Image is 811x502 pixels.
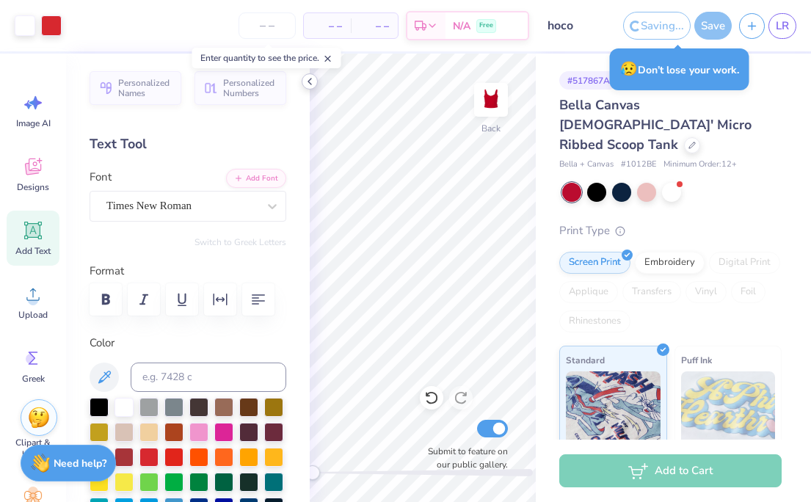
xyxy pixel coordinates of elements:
div: Enter quantity to see the price. [192,48,341,68]
span: Bella Canvas [DEMOGRAPHIC_DATA]' Micro Ribbed Scoop Tank [559,96,752,153]
button: Switch to Greek Letters [194,236,286,248]
label: Font [90,169,112,186]
label: Submit to feature on our public gallery. [420,445,508,471]
span: – – [313,18,342,34]
span: Image AI [16,117,51,129]
div: Screen Print [559,252,630,274]
div: # 517867A [559,71,618,90]
div: Print Type [559,222,782,239]
span: Free [479,21,493,31]
span: Designs [17,181,49,193]
span: # 1012BE [621,159,656,171]
span: Personalized Names [118,78,172,98]
span: – – [360,18,389,34]
span: Add Text [15,245,51,257]
button: Add Font [226,169,286,188]
span: Upload [18,309,48,321]
label: Color [90,335,286,352]
span: N/A [453,18,470,34]
input: e.g. 7428 c [131,363,286,392]
span: Personalized Numbers [223,78,277,98]
span: Greek [22,373,45,385]
div: Embroidery [635,252,705,274]
div: Rhinestones [559,310,630,332]
div: Back [481,122,501,135]
span: Standard [566,352,605,368]
div: Foil [731,281,765,303]
span: Clipart & logos [9,437,57,460]
div: Applique [559,281,618,303]
button: Personalized Numbers [194,71,286,105]
div: Accessibility label [305,465,320,480]
strong: Need help? [54,456,106,470]
span: Bella + Canvas [559,159,614,171]
div: Don’t lose your work. [610,48,749,90]
button: Personalized Names [90,71,181,105]
div: Digital Print [709,252,780,274]
div: Vinyl [685,281,727,303]
img: Back [476,85,506,114]
a: LR [768,13,796,39]
input: – – [239,12,296,39]
span: LR [776,18,789,34]
span: Minimum Order: 12 + [663,159,737,171]
img: Standard [566,371,661,445]
label: Format [90,263,286,280]
input: Untitled Design [537,11,608,40]
div: Transfers [622,281,681,303]
span: Puff Ink [681,352,712,368]
img: Puff Ink [681,371,776,445]
div: Text Tool [90,134,286,154]
span: 😥 [620,59,638,79]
